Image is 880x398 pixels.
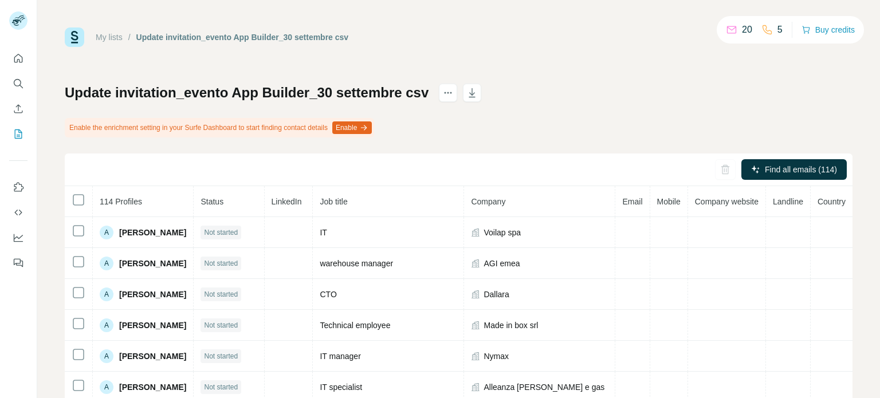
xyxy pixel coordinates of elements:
span: [PERSON_NAME] [119,289,186,300]
span: Not started [204,351,238,361]
span: Made in box srl [484,320,538,331]
img: Surfe Logo [65,27,84,47]
button: Search [9,73,27,94]
span: Company [471,197,505,206]
span: Not started [204,382,238,392]
span: Alleanza [PERSON_NAME] e gas [484,381,604,393]
span: [PERSON_NAME] [119,258,186,269]
span: IT [320,228,327,237]
span: Dallara [484,289,509,300]
button: actions [439,84,457,102]
span: warehouse manager [320,259,393,268]
button: Buy credits [802,22,855,38]
li: / [128,31,131,43]
button: Find all emails (114) [741,159,847,180]
div: A [100,257,113,270]
span: Job title [320,197,347,206]
span: Voilap spa [484,227,521,238]
button: Feedback [9,253,27,273]
button: My lists [9,124,27,144]
span: Technical employee [320,321,390,330]
span: [PERSON_NAME] [119,350,186,362]
span: Landline [773,197,803,206]
div: Update invitation_evento App Builder_30 settembre csv [136,31,349,43]
button: Dashboard [9,227,27,248]
button: Quick start [9,48,27,69]
span: [PERSON_NAME] [119,320,186,331]
span: Not started [204,320,238,330]
div: Enable the enrichment setting in your Surfe Dashboard to start finding contact details [65,118,374,137]
span: [PERSON_NAME] [119,381,186,393]
span: IT specialist [320,383,362,392]
p: 5 [777,23,783,37]
span: Not started [204,227,238,238]
button: Use Surfe on LinkedIn [9,177,27,198]
div: A [100,287,113,301]
span: LinkedIn [272,197,302,206]
a: My lists [96,33,123,42]
div: A [100,349,113,363]
span: Email [622,197,642,206]
h1: Update invitation_evento App Builder_30 settembre csv [65,84,429,102]
span: CTO [320,290,336,299]
span: Company website [695,197,759,206]
div: A [100,226,113,239]
span: Not started [204,258,238,269]
button: Use Surfe API [9,202,27,223]
div: A [100,380,113,394]
span: Find all emails (114) [765,164,837,175]
p: 20 [742,23,752,37]
button: Enrich CSV [9,98,27,119]
div: A [100,318,113,332]
span: 114 Profiles [100,197,142,206]
span: [PERSON_NAME] [119,227,186,238]
span: Mobile [657,197,681,206]
span: AGI emea [484,258,520,269]
span: Nymax [484,350,509,362]
span: Country [818,197,846,206]
span: IT manager [320,352,360,361]
span: Not started [204,289,238,300]
span: Status [201,197,223,206]
button: Enable [332,121,372,134]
